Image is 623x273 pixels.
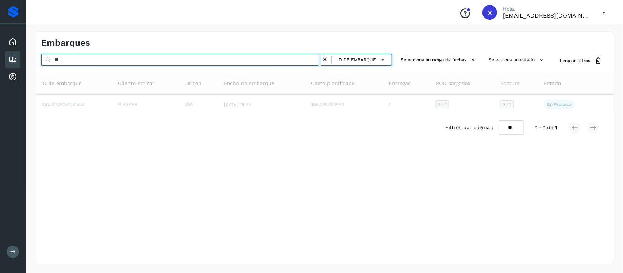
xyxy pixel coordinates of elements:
[5,69,20,85] div: Cuentas por cobrar
[560,57,590,64] span: Limpiar filtros
[5,51,20,68] div: Embarques
[185,80,201,87] span: Origen
[41,80,82,87] span: ID de embarque
[554,54,608,68] button: Limpiar filtros
[547,102,572,107] p: En proceso
[118,80,154,87] span: Cliente emisor
[41,38,90,48] h4: Embarques
[180,94,218,115] td: 3SV
[41,102,84,107] span: NBL/MX.MX51081653
[305,94,383,115] td: $58,000.00 MXN
[311,80,355,87] span: Costo planificado
[503,102,512,107] span: 0 / 1
[224,102,251,107] span: [DATE] 18:00
[5,34,20,50] div: Inicio
[112,94,180,115] td: NIAGARA
[224,80,274,87] span: Fecha de embarque
[503,6,591,12] p: Hola,
[544,80,561,87] span: Estado
[389,80,411,87] span: Entregas
[398,54,480,66] button: Selecciona un rango de fechas
[503,12,591,19] p: xmgm@transportesser.com.mx
[438,102,447,107] span: 0 / 1
[486,54,548,66] button: Selecciona un estado
[335,54,389,65] button: ID de embarque
[535,124,557,131] span: 1 - 1 de 1
[501,80,520,87] span: Factura
[436,80,470,87] span: POD cargadas
[383,94,430,115] td: 1
[337,57,376,63] span: ID de embarque
[445,124,493,131] span: Filtros por página :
